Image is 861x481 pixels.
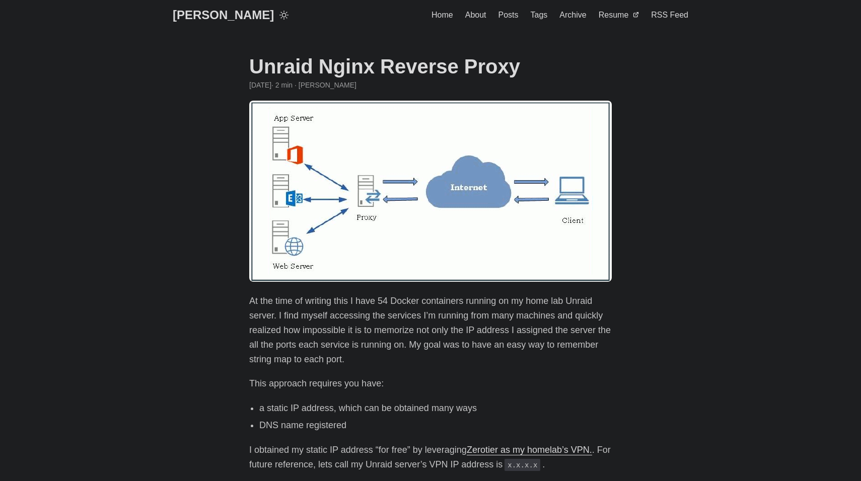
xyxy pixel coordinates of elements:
[249,294,612,366] p: At the time of writing this I have 54 Docker containers running on my home lab Unraid server. I f...
[651,11,688,19] span: RSS Feed
[559,11,586,19] span: Archive
[259,401,612,416] li: a static IP address, which can be obtained many ways
[249,54,612,78] h1: Unraid Nginx Reverse Proxy
[599,11,629,19] span: Resume
[498,11,519,19] span: Posts
[259,418,612,433] li: DNS name registered
[465,11,486,19] span: About
[432,11,453,19] span: Home
[505,459,540,471] code: x.x.x.x
[467,445,592,455] a: Zerotier as my homelab’s VPN.
[249,443,612,472] p: I obtained my static IP address “for free” by leveraging . For future reference, lets call my Unr...
[249,376,612,391] p: This approach requires you have:
[249,79,612,91] div: · 2 min · [PERSON_NAME]
[249,79,271,91] span: 2020-11-15 00:00:00 +0000 UTC
[531,11,548,19] span: Tags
